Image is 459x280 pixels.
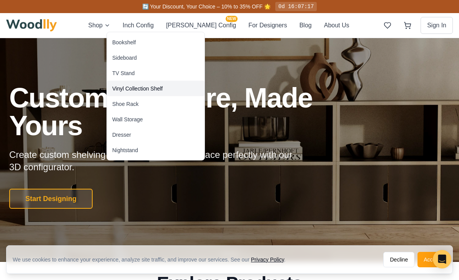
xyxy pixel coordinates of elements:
div: TV Stand [112,69,135,77]
div: Nightstand [112,146,138,154]
div: Shoe Rack [112,100,138,108]
div: Bookshelf [112,39,136,46]
div: Sideboard [112,54,137,62]
div: Dresser [112,131,131,139]
div: Wall Storage [112,116,143,123]
div: Vinyl Collection Shelf [112,85,163,92]
div: Shop [106,32,205,161]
